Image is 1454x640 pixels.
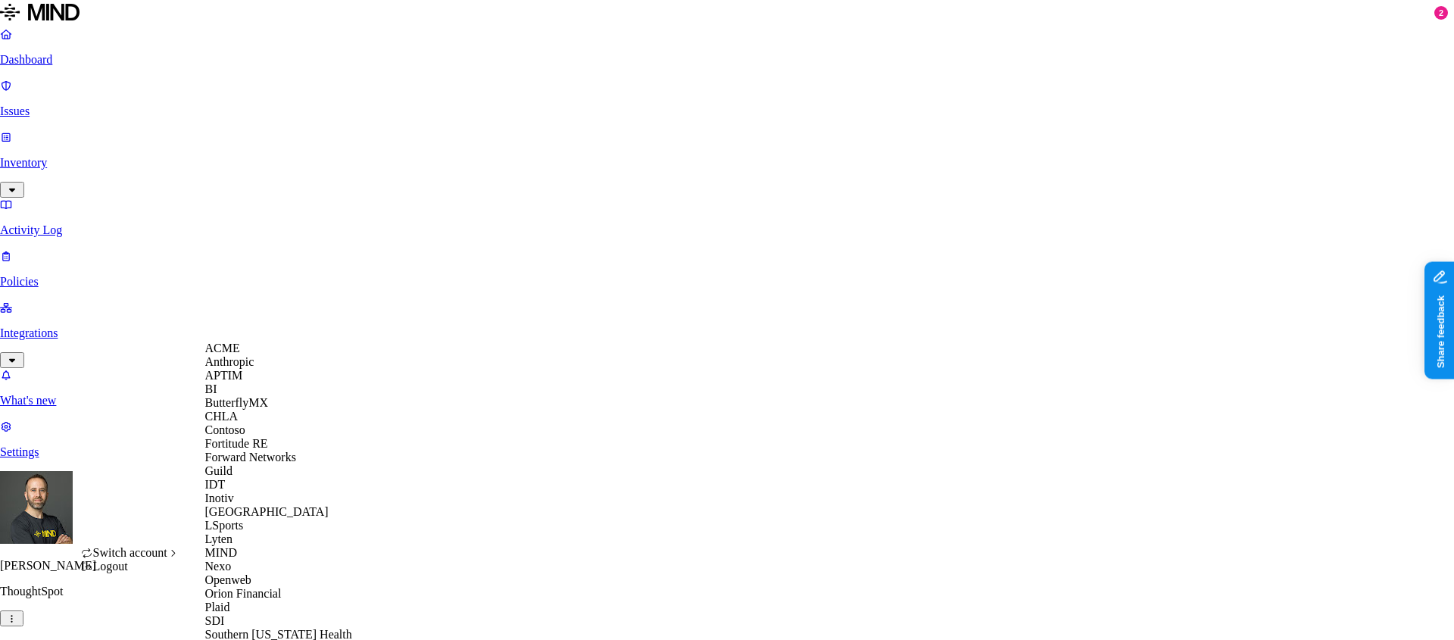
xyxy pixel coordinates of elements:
[205,464,232,477] span: Guild
[205,587,282,600] span: Orion Financial
[205,505,329,518] span: [GEOGRAPHIC_DATA]
[205,423,245,436] span: Contoso
[81,560,179,573] div: Logout
[205,519,244,532] span: LSports
[205,601,230,613] span: Plaid
[205,437,268,450] span: Fortitude RE
[205,369,243,382] span: APTIM
[205,451,296,464] span: Forward Networks
[205,573,251,586] span: Openweb
[205,560,232,573] span: Nexo
[205,382,217,395] span: BI
[205,396,269,409] span: ButterflyMX
[205,546,238,559] span: MIND
[205,355,254,368] span: Anthropic
[93,546,167,559] span: Switch account
[205,478,226,491] span: IDT
[205,342,240,354] span: ACME
[205,532,232,545] span: Lyten
[205,614,225,627] span: SDI
[205,492,234,504] span: Inotiv
[205,410,239,423] span: CHLA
